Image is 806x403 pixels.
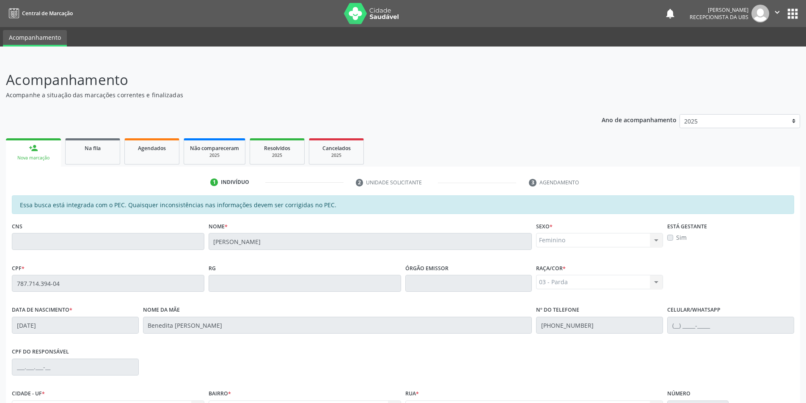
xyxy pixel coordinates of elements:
[536,304,579,317] label: Nº do Telefone
[6,69,562,90] p: Acompanhamento
[667,387,690,400] label: Número
[667,220,707,233] label: Está gestante
[315,152,358,159] div: 2025
[12,359,139,376] input: ___.___.___-__
[209,387,231,400] label: BAIRRO
[3,30,67,47] a: Acompanhamento
[785,6,800,21] button: apps
[6,6,73,20] a: Central de Marcação
[536,317,663,334] input: (__) _____-_____
[322,145,351,152] span: Cancelados
[190,152,239,159] div: 2025
[209,220,228,233] label: Nome
[667,304,721,317] label: Celular/WhatsApp
[256,152,298,159] div: 2025
[12,317,139,334] input: __/__/____
[210,178,218,186] div: 1
[405,387,419,400] label: Rua
[12,220,22,233] label: CNS
[12,345,69,359] label: CPF do responsável
[667,317,794,334] input: (__) _____-_____
[190,145,239,152] span: Não compareceram
[602,114,677,125] p: Ano de acompanhamento
[405,262,448,275] label: Órgão emissor
[209,262,216,275] label: RG
[264,145,290,152] span: Resolvidos
[12,195,794,214] div: Essa busca está integrada com o PEC. Quaisquer inconsistências nas informações devem ser corrigid...
[22,10,73,17] span: Central de Marcação
[221,178,249,186] div: Indivíduo
[12,155,55,161] div: Nova marcação
[138,145,166,152] span: Agendados
[690,14,748,21] span: Recepcionista da UBS
[664,8,676,19] button: notifications
[690,6,748,14] div: [PERSON_NAME]
[536,220,553,233] label: Sexo
[6,90,562,99] p: Acompanhe a situação das marcações correntes e finalizadas
[773,8,782,17] i: 
[12,387,45,400] label: CIDADE - UF
[751,5,769,22] img: img
[769,5,785,22] button: 
[143,304,180,317] label: Nome da mãe
[85,145,101,152] span: Na fila
[12,262,25,275] label: CPF
[536,262,566,275] label: Raça/cor
[12,304,72,317] label: Data de nascimento
[676,233,687,242] label: Sim
[29,143,38,153] div: person_add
